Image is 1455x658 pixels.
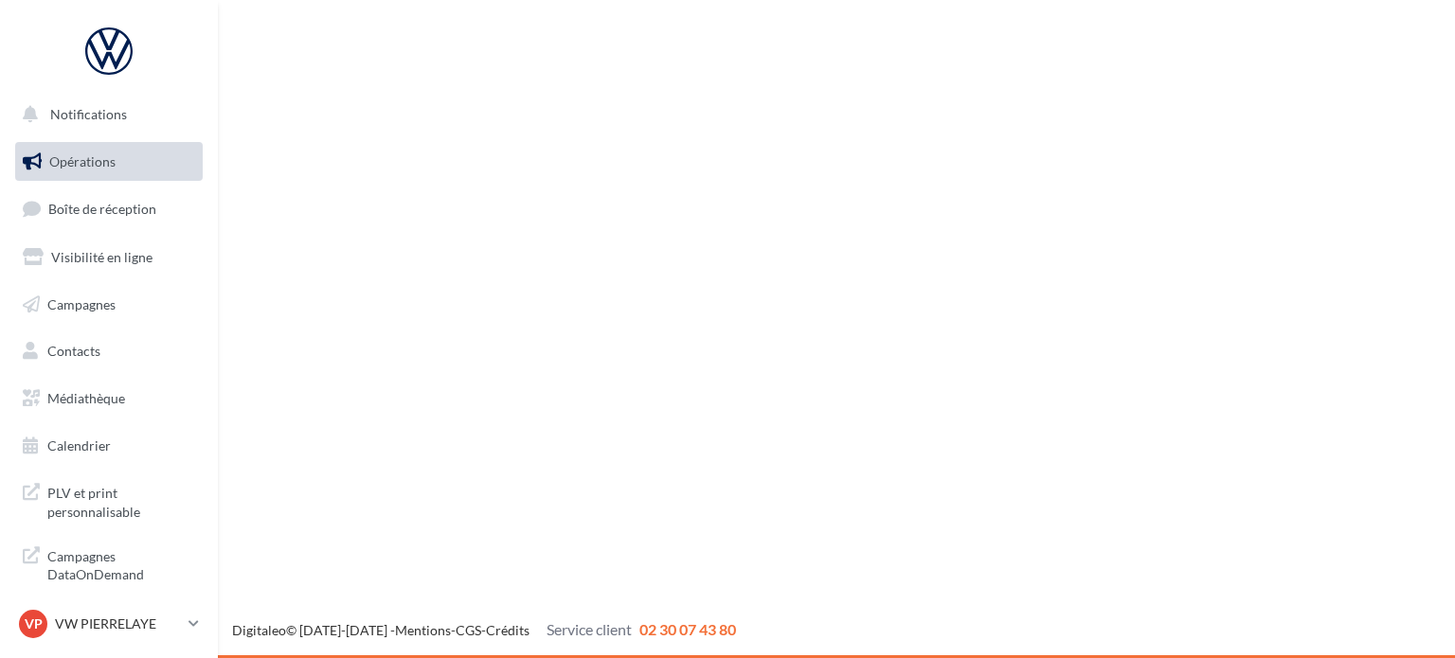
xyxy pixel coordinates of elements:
a: Campagnes DataOnDemand [11,536,207,592]
span: Visibilité en ligne [51,249,153,265]
span: VP [25,614,43,633]
span: © [DATE]-[DATE] - - - [232,622,736,638]
a: Calendrier [11,426,207,466]
a: Médiathèque [11,379,207,418]
a: VP VW PIERRELAYE [15,606,203,642]
a: CGS [456,622,481,638]
a: Mentions [395,622,451,638]
a: Visibilité en ligne [11,238,207,277]
a: Boîte de réception [11,188,207,229]
a: Campagnes [11,285,207,325]
span: 02 30 07 43 80 [639,620,736,638]
span: Calendrier [47,437,111,453]
span: Notifications [50,106,127,122]
span: Contacts [47,343,100,359]
a: Contacts [11,331,207,371]
a: PLV et print personnalisable [11,472,207,528]
span: Médiathèque [47,390,125,406]
span: Service client [547,620,632,638]
a: Opérations [11,142,207,182]
span: Opérations [49,153,116,169]
span: Boîte de réception [48,201,156,217]
button: Notifications [11,95,199,134]
a: Crédits [486,622,530,638]
p: VW PIERRELAYE [55,614,181,633]
span: PLV et print personnalisable [47,480,195,521]
span: Campagnes DataOnDemand [47,543,195,584]
span: Campagnes [47,295,116,311]
a: Digitaleo [232,622,286,638]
